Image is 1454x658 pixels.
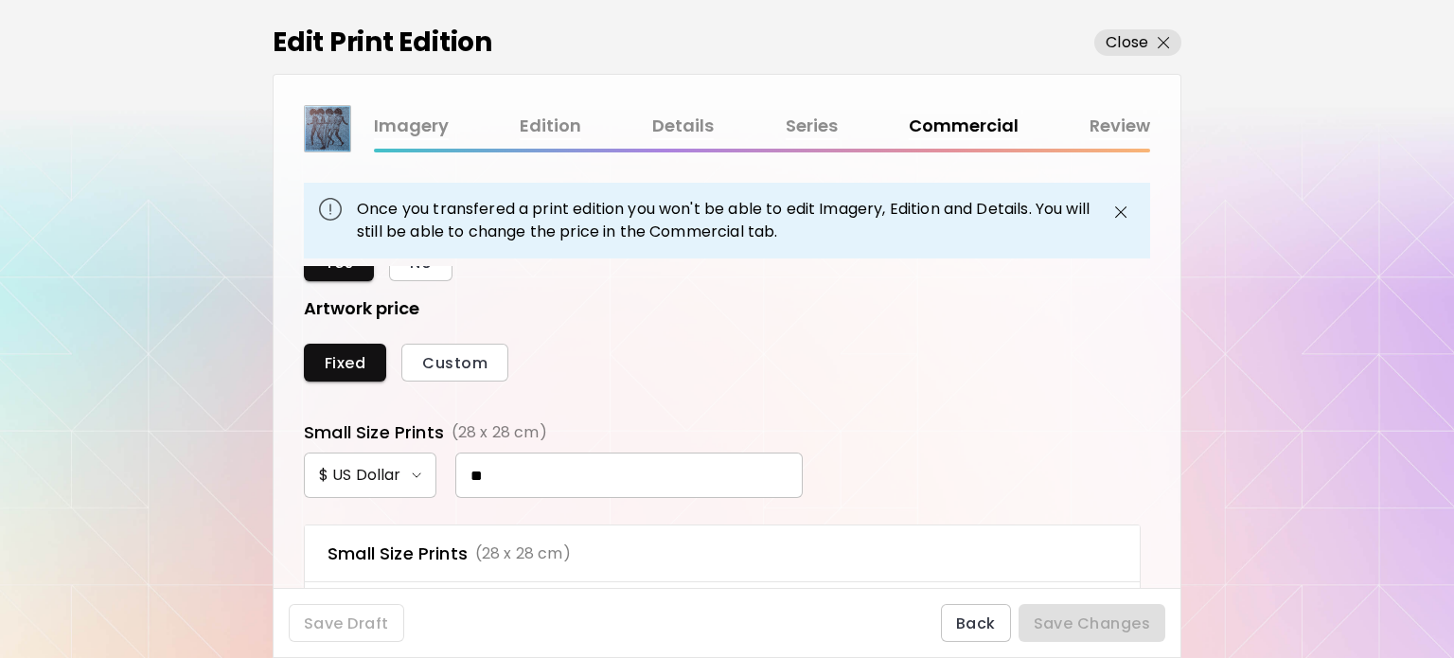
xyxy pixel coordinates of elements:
p: Small Size Prints [328,541,468,566]
span: No [410,253,432,273]
span: Back [956,614,996,633]
span: Fixed [325,353,365,373]
img: Alert [319,198,342,221]
a: Details [652,113,714,140]
a: Series [786,113,838,140]
a: Review [1090,113,1150,140]
img: thumbnail [305,106,350,151]
a: Imagery [374,113,449,140]
p: Small Size Prints [304,419,444,445]
h5: Artwork price [304,296,419,321]
button: Fixed [304,344,386,382]
p: (28 x 28 cm) [452,421,547,444]
button: Back [941,604,1011,642]
span: Yes [325,253,353,273]
button: Custom [401,344,508,382]
span: Custom [422,353,488,373]
p: Once you transfered a print edition you won't be able to edit Imagery, Edition and Details. You w... [342,198,1107,243]
button: dismiss [1107,198,1135,226]
a: Edition [520,113,581,140]
p: (28 x 28 cm) [475,542,571,565]
img: dismiss [1109,201,1132,223]
h6: $ US Dollar [319,464,400,487]
button: $ US Dollar [304,453,436,498]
